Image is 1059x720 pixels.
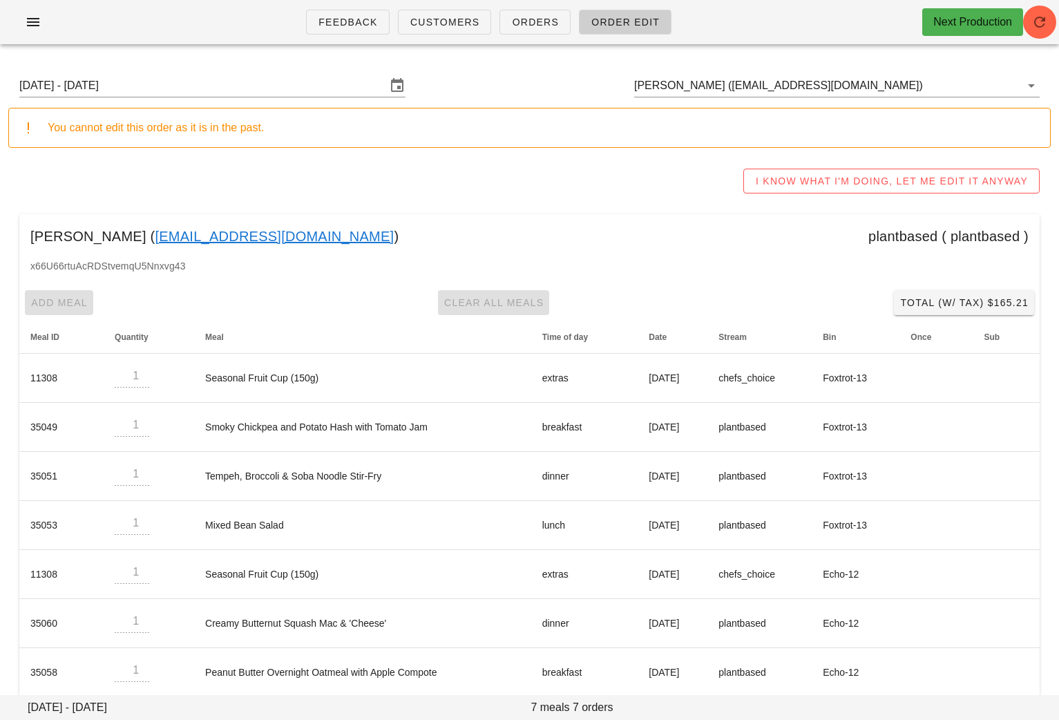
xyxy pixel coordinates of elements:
th: Bin: Not sorted. Activate to sort ascending. [812,321,899,354]
span: I KNOW WHAT I'M DOING, LET ME EDIT IT ANYWAY [755,176,1028,187]
span: Date [649,332,667,342]
td: Tempeh, Broccoli & Soba Noodle Stir-Fry [194,452,531,501]
td: [DATE] [638,452,707,501]
td: dinner [531,452,638,501]
a: Customers [398,10,492,35]
td: chefs_choice [707,354,812,403]
td: 35060 [19,599,104,648]
td: breakfast [531,403,638,452]
span: Once [910,332,931,342]
button: I KNOW WHAT I'M DOING, LET ME EDIT IT ANYWAY [743,169,1040,193]
button: Total (w/ Tax) $165.21 [894,290,1034,315]
th: Stream: Not sorted. Activate to sort ascending. [707,321,812,354]
a: Order Edit [579,10,671,35]
td: 11308 [19,550,104,599]
span: Meal [205,332,224,342]
span: You cannot edit this order as it is in the past. [48,122,264,133]
td: Seasonal Fruit Cup (150g) [194,550,531,599]
td: plantbased [707,648,812,697]
td: Foxtrot-13 [812,501,899,550]
td: Echo-12 [812,648,899,697]
td: [DATE] [638,648,707,697]
td: plantbased [707,452,812,501]
td: extras [531,354,638,403]
span: Quantity [115,332,149,342]
td: 35051 [19,452,104,501]
span: Feedback [318,17,378,28]
td: lunch [531,501,638,550]
span: Bin [823,332,836,342]
td: 35053 [19,501,104,550]
td: extras [531,550,638,599]
td: Foxtrot-13 [812,452,899,501]
span: Sub [984,332,1000,342]
th: Date: Not sorted. Activate to sort ascending. [638,321,707,354]
span: Stream [718,332,747,342]
span: Meal ID [30,332,59,342]
div: [PERSON_NAME] ( ) plantbased ( plantbased ) [19,214,1040,258]
td: Foxtrot-13 [812,403,899,452]
td: plantbased [707,599,812,648]
td: Echo-12 [812,599,899,648]
span: Total (w/ Tax) $165.21 [899,297,1029,308]
div: x66U66rtuAcRDStvemqU5Nnxvg43 [19,258,1040,285]
td: [DATE] [638,354,707,403]
span: Order Edit [591,17,660,28]
a: Orders [499,10,571,35]
td: Foxtrot-13 [812,354,899,403]
td: Smoky Chickpea and Potato Hash with Tomato Jam [194,403,531,452]
td: plantbased [707,403,812,452]
a: [EMAIL_ADDRESS][DOMAIN_NAME] [155,225,394,247]
td: [DATE] [638,550,707,599]
td: Mixed Bean Salad [194,501,531,550]
td: Peanut Butter Overnight Oatmeal with Apple Compote [194,648,531,697]
td: [DATE] [638,403,707,452]
th: Once: Not sorted. Activate to sort ascending. [899,321,973,354]
td: breakfast [531,648,638,697]
th: Meal ID: Not sorted. Activate to sort ascending. [19,321,104,354]
th: Time of day: Not sorted. Activate to sort ascending. [531,321,638,354]
td: 35049 [19,403,104,452]
th: Meal: Not sorted. Activate to sort ascending. [194,321,531,354]
div: Next Production [933,14,1012,30]
td: plantbased [707,501,812,550]
td: Creamy Butternut Squash Mac & 'Cheese' [194,599,531,648]
td: dinner [531,599,638,648]
span: Customers [410,17,480,28]
td: Echo-12 [812,550,899,599]
td: chefs_choice [707,550,812,599]
th: Quantity: Not sorted. Activate to sort ascending. [104,321,194,354]
td: [DATE] [638,501,707,550]
a: Feedback [306,10,390,35]
td: 35058 [19,648,104,697]
td: [DATE] [638,599,707,648]
th: Sub: Not sorted. Activate to sort ascending. [973,321,1040,354]
td: 11308 [19,354,104,403]
td: Seasonal Fruit Cup (150g) [194,354,531,403]
span: Time of day [542,332,588,342]
span: Orders [511,17,559,28]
